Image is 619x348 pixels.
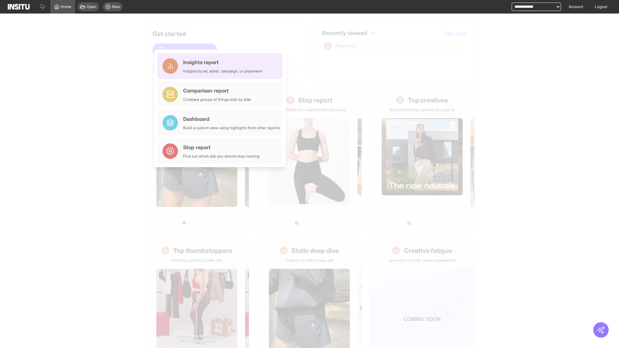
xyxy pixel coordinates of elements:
[183,143,260,151] div: Stop report
[183,58,262,66] div: Insights report
[183,125,280,130] div: Build a custom view using highlights from other reports
[183,115,280,123] div: Dashboard
[112,4,120,9] span: New
[61,4,71,9] span: Home
[87,4,96,9] span: Open
[183,154,260,159] div: Find out which ads you should stop running
[183,69,262,74] div: Insights by ad, adset, campaign, or placement
[183,87,251,94] div: Comparison report
[8,4,30,10] img: Logo
[183,97,251,102] div: Compare groups of things side by side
